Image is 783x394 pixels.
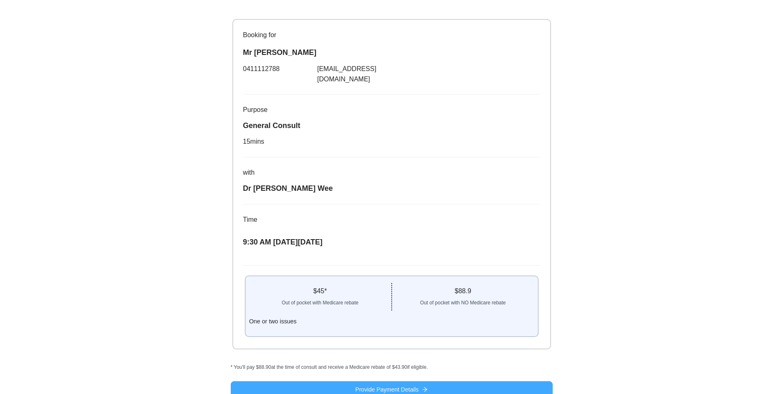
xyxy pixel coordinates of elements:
[243,167,540,178] div: with
[243,47,540,58] div: Mr [PERSON_NAME]
[392,296,534,307] div: Out of pocket with NO Medicare rebate
[243,136,540,147] div: 15 mins
[231,363,553,371] div: * You'll pay $ 88.90 at the time of consult and receive a Medicare rebate of $ 43.90 if eligible.
[243,214,540,225] p: Time
[243,64,317,84] div: 0411112788
[243,183,540,194] div: Dr [PERSON_NAME] Wee
[249,317,534,326] div: One or two issues
[422,387,428,393] span: arrow-right
[392,286,534,296] div: $ 88.9
[317,64,392,84] div: [EMAIL_ADDRESS][DOMAIN_NAME]
[355,385,419,394] span: Provide Payment Details
[243,120,540,131] div: General Consult
[249,296,391,307] div: Out of pocket with Medicare rebate
[243,236,540,248] p: 9:30 AM [DATE][DATE]
[249,286,391,296] div: $ 45 *
[243,104,540,115] div: Purpose
[243,30,540,40] p: Booking for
